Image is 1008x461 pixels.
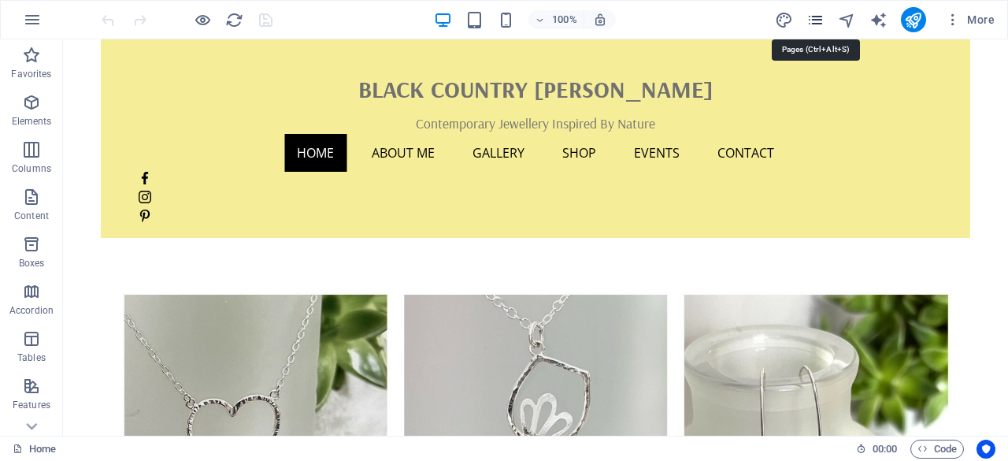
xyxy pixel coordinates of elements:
[9,304,54,317] p: Accordion
[13,399,50,411] p: Features
[856,440,898,459] h6: Session time
[910,440,964,459] button: Code
[884,443,886,455] span: :
[901,7,926,32] button: publish
[12,162,51,175] p: Columns
[939,7,1001,32] button: More
[976,440,995,459] button: Usercentrics
[12,115,52,128] p: Elements
[873,440,897,459] span: 00 00
[869,10,888,29] button: text_generator
[13,440,56,459] a: Click to cancel selection. Double-click to open Pages
[14,210,49,222] p: Content
[775,10,794,29] button: design
[869,11,888,29] i: AI Writer
[225,11,243,29] i: Reload page
[806,10,825,29] button: pages
[19,257,45,270] p: Boxes
[224,10,243,29] button: reload
[11,68,51,80] p: Favorites
[838,10,857,29] button: navigator
[917,440,957,459] span: Code
[17,351,46,364] p: Tables
[775,11,793,29] i: Design (Ctrl+Alt+Y)
[838,11,856,29] i: Navigator
[945,12,995,28] span: More
[528,10,584,29] button: 100%
[552,10,577,29] h6: 100%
